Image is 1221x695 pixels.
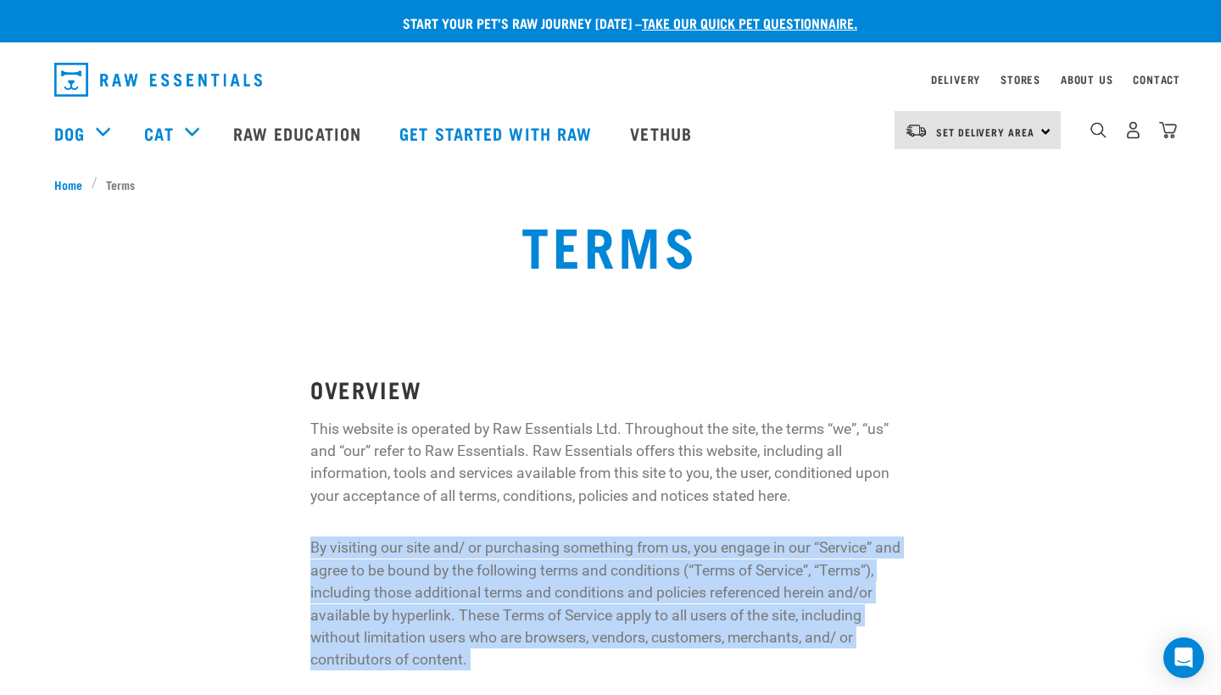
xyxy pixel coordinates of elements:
[931,76,980,82] a: Delivery
[1163,637,1204,678] div: Open Intercom Messenger
[54,175,82,193] span: Home
[310,537,911,670] p: By visiting our site and/ or purchasing something from us, you engage in our “Service” and agree ...
[54,175,92,193] a: Home
[613,99,713,167] a: Vethub
[1124,121,1142,139] img: user.png
[310,376,911,403] h3: OVERVIEW
[936,129,1034,135] span: Set Delivery Area
[41,56,1180,103] nav: dropdown navigation
[1090,122,1107,138] img: home-icon-1@2x.png
[1133,76,1180,82] a: Contact
[54,63,262,97] img: Raw Essentials Logo
[1159,121,1177,139] img: home-icon@2x.png
[54,120,85,146] a: Dog
[144,120,173,146] a: Cat
[1001,76,1040,82] a: Stores
[905,123,928,138] img: van-moving.png
[382,99,613,167] a: Get started with Raw
[54,175,1167,193] nav: breadcrumbs
[642,19,857,26] a: take our quick pet questionnaire.
[216,99,382,167] a: Raw Education
[1061,76,1112,82] a: About Us
[310,418,911,508] p: This website is operated by Raw Essentials Ltd. Throughout the site, the terms “we”, “us” and “ou...
[234,214,987,275] h1: Terms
